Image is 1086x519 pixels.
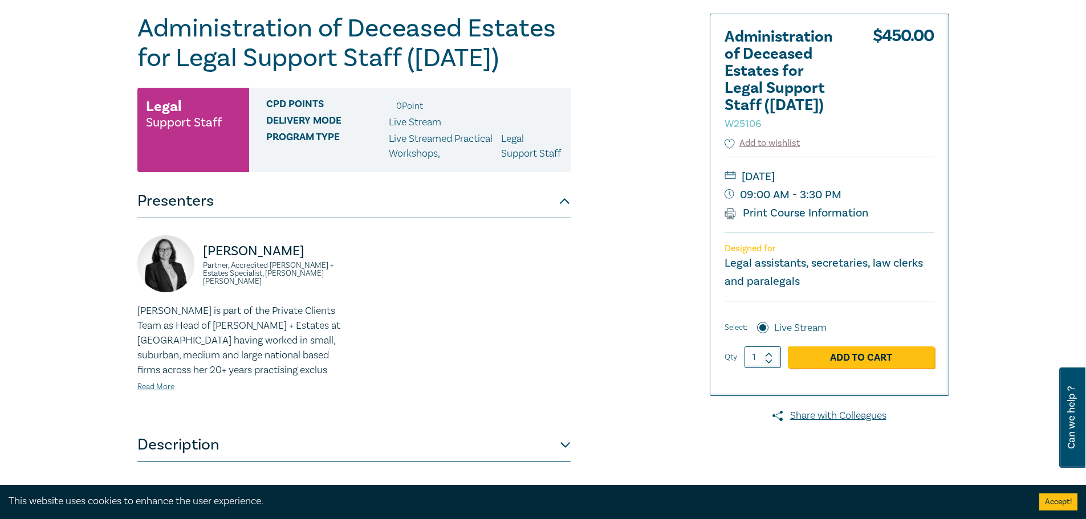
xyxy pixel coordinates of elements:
div: This website uses cookies to enhance the user experience. [9,494,1022,509]
li: 0 Point [396,99,423,113]
small: [DATE] [725,167,934,186]
span: CPD Points [266,99,389,113]
small: 09:00 AM - 3:30 PM [725,186,934,204]
p: [PERSON_NAME] [203,242,347,260]
button: Accept cookies [1039,493,1077,510]
div: $ 450.00 [873,28,934,137]
a: Read More [137,382,174,392]
span: Program type [266,132,389,161]
button: Add to wishlist [725,137,800,150]
span: Select: [725,321,747,334]
small: Partner, Accredited [PERSON_NAME] + Estates Specialist, [PERSON_NAME] [PERSON_NAME] [203,261,347,285]
p: Designed for [725,243,934,254]
small: W25106 [725,117,761,130]
p: Live Streamed Practical Workshops , [389,132,501,161]
a: Add to Cart [788,346,934,368]
span: Live Stream [389,116,441,129]
a: Share with Colleagues [710,408,949,423]
button: Presenters [137,184,571,218]
button: Description [137,428,571,462]
p: Legal Support Staff [501,132,562,161]
h3: Legal [146,96,181,117]
small: Legal assistants, secretaries, law clerks and paralegals [725,256,923,289]
h1: Administration of Deceased Estates for Legal Support Staff ([DATE]) [137,14,571,73]
label: Qty [725,351,737,363]
a: Print Course Information [725,206,869,220]
label: Live Stream [774,321,827,336]
img: https://s3.ap-southeast-2.amazonaws.com/leo-cussen-store-production-content/Contacts/Naomi%20Guye... [137,235,194,292]
span: Can we help ? [1066,374,1077,461]
input: 1 [745,346,781,368]
small: Support Staff [146,117,222,128]
p: [PERSON_NAME] is part of the Private Clients Team as Head of [PERSON_NAME] + Estates at [GEOGRAPH... [137,304,347,378]
h2: Administration of Deceased Estates for Legal Support Staff ([DATE]) [725,28,850,131]
span: Delivery Mode [266,115,389,130]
